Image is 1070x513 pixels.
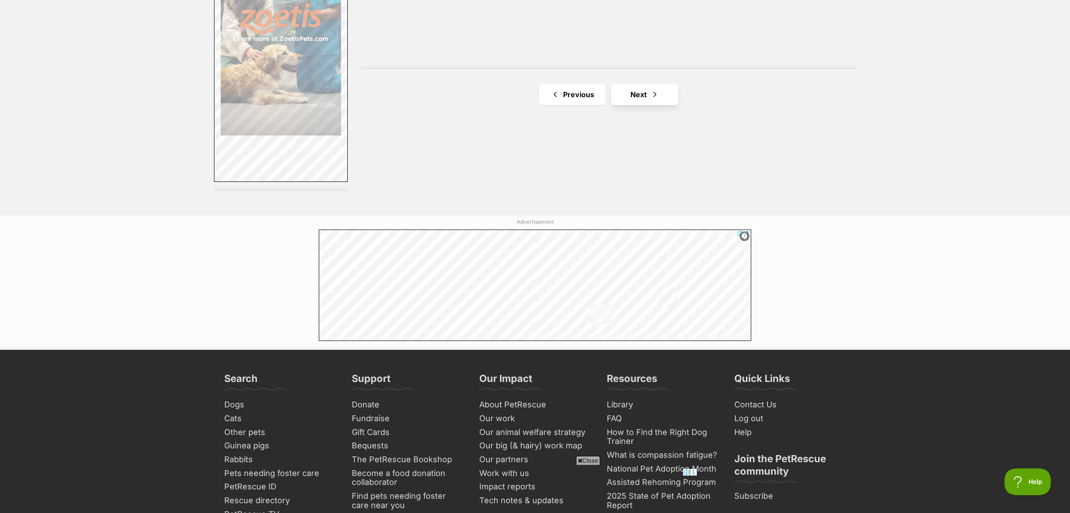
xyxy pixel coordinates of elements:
a: How to Find the Right Dog Trainer [603,426,722,448]
a: Find pets needing foster care near you [348,489,467,512]
a: The PetRescue Bookshop [348,453,467,467]
h3: Support [352,372,391,390]
a: About PetRescue [476,398,594,412]
nav: Pagination [361,84,856,105]
h3: Quick Links [734,372,790,390]
a: Rabbits [221,453,339,467]
h3: Our Impact [479,372,532,390]
a: Library [603,398,722,412]
a: PetRescue ID [221,480,339,494]
a: FAQ [603,412,722,426]
a: Guinea pigs [221,439,339,453]
a: Bequests [348,439,467,453]
img: info.svg [741,232,749,240]
a: Next page [611,84,678,105]
a: Other pets [221,426,339,439]
a: National Pet Adoption Month [603,462,722,476]
span: Close [576,456,600,465]
a: Help [731,426,849,439]
a: Our work [476,412,594,426]
a: Dogs [221,398,339,412]
a: Previous page [539,84,606,105]
a: Donate [348,398,467,412]
a: Subscribe [731,489,849,503]
a: Contact Us [731,398,849,412]
a: Rescue directory [221,494,339,508]
a: Pets needing foster care [221,467,339,480]
a: Cats [221,412,339,426]
a: Become a food donation collaborator [348,467,467,489]
h3: Join the PetRescue community [734,452,846,483]
h3: Search [224,372,258,390]
a: Fundraise [348,412,467,426]
a: Gift Cards [348,426,467,439]
a: Our animal welfare strategy [476,426,594,439]
a: Our big (& hairy) work map [476,439,594,453]
h3: Resources [607,372,657,390]
a: Log out [731,412,849,426]
iframe: Help Scout Beacon - Open [1004,468,1052,495]
iframe: Advertisement [373,468,697,509]
a: What is compassion fatigue? [603,448,722,462]
a: Our partners [476,453,594,467]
